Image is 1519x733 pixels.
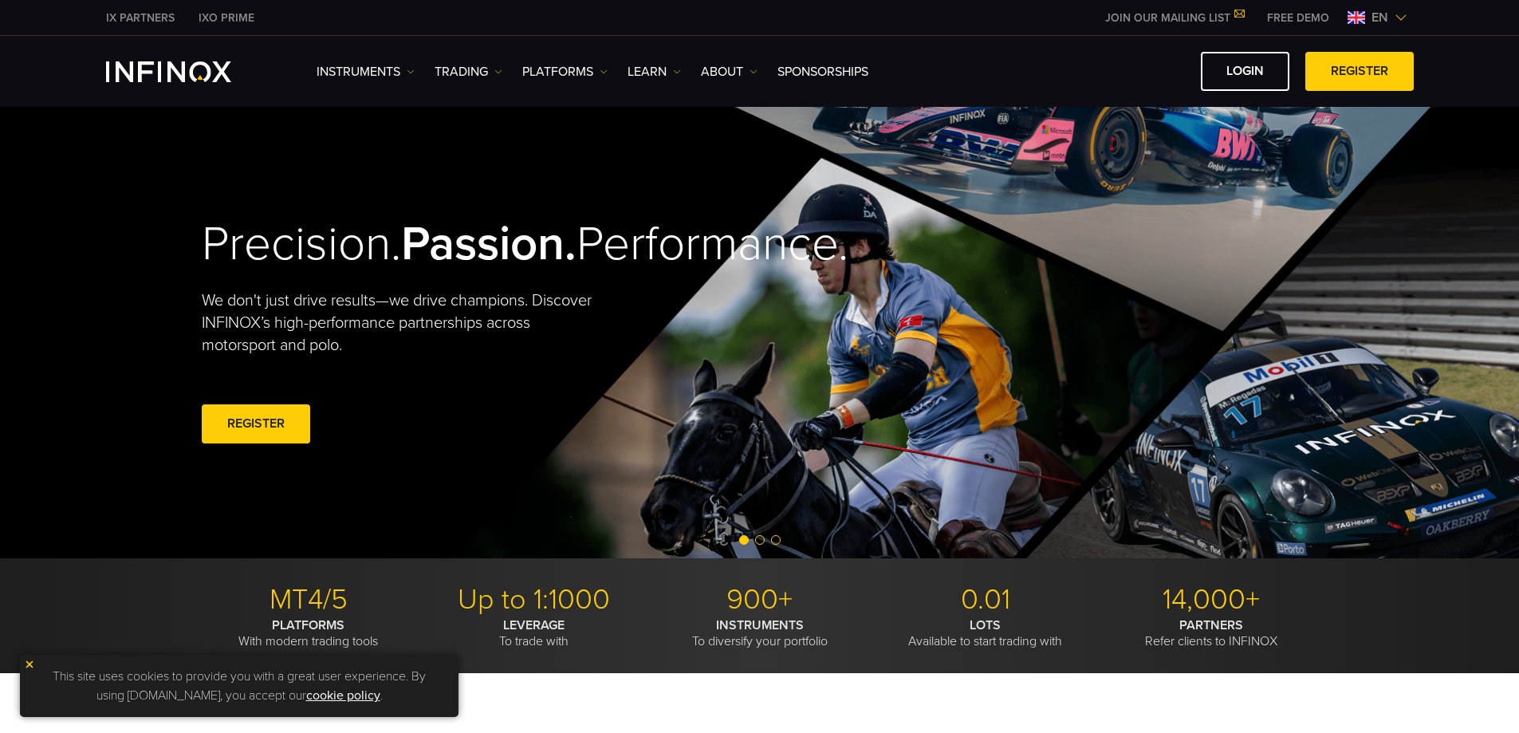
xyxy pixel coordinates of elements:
[317,62,415,81] a: Instruments
[777,62,868,81] a: SPONSORSHIPS
[435,62,502,81] a: TRADING
[202,404,310,443] a: REGISTER
[401,215,577,273] strong: Passion.
[970,617,1001,633] strong: LOTS
[1305,52,1414,91] a: REGISTER
[1104,582,1318,617] p: 14,000+
[879,582,1092,617] p: 0.01
[522,62,608,81] a: PLATFORMS
[1179,617,1243,633] strong: PARTNERS
[427,582,641,617] p: Up to 1:1000
[1365,8,1395,27] span: en
[628,62,681,81] a: Learn
[653,617,867,649] p: To diversify your portfolio
[701,62,758,81] a: ABOUT
[202,617,415,649] p: With modern trading tools
[716,617,804,633] strong: INSTRUMENTS
[202,582,415,617] p: MT4/5
[879,617,1092,649] p: Available to start trading with
[503,617,565,633] strong: LEVERAGE
[24,659,35,670] img: yellow close icon
[106,61,269,82] a: INFINOX Logo
[1201,52,1289,91] a: LOGIN
[202,215,704,274] h2: Precision. Performance.
[755,535,765,545] span: Go to slide 2
[272,617,344,633] strong: PLATFORMS
[1104,617,1318,649] p: Refer clients to INFINOX
[28,663,451,709] p: This site uses cookies to provide you with a great user experience. By using [DOMAIN_NAME], you a...
[306,688,380,703] a: cookie policy
[1255,10,1341,26] a: INFINOX MENU
[771,535,781,545] span: Go to slide 3
[427,617,641,649] p: To trade with
[1093,11,1255,25] a: JOIN OUR MAILING LIST
[94,10,187,26] a: INFINOX
[202,290,604,357] p: We don't just drive results—we drive champions. Discover INFINOX’s high-performance partnerships ...
[739,535,749,545] span: Go to slide 1
[187,10,266,26] a: INFINOX
[653,582,867,617] p: 900+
